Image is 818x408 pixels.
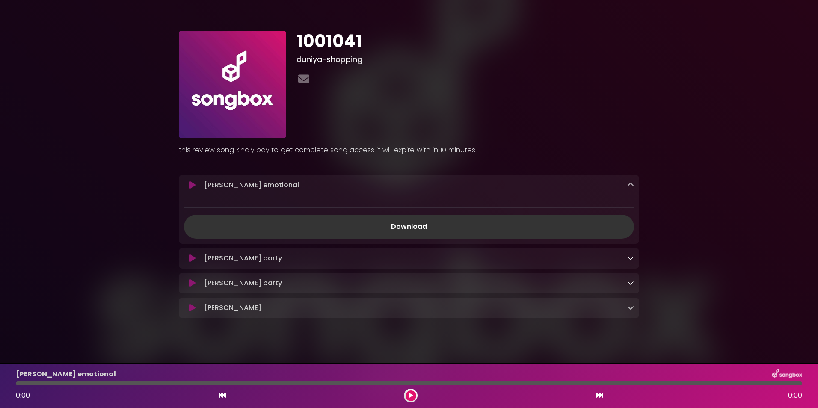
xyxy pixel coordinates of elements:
p: [PERSON_NAME] party [204,253,282,263]
p: [PERSON_NAME] [204,303,261,313]
a: Download [184,215,634,239]
p: [PERSON_NAME] party [204,278,282,288]
h1: 1001041 [296,31,639,51]
h3: duniya-shopping [296,55,639,64]
p: this review song kindly pay to get complete song access it will expire with in 10 minutes [179,145,639,155]
p: [PERSON_NAME] emotional [204,180,299,190]
img: 70beCsgvRrCVkCpAseDU [179,31,286,138]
